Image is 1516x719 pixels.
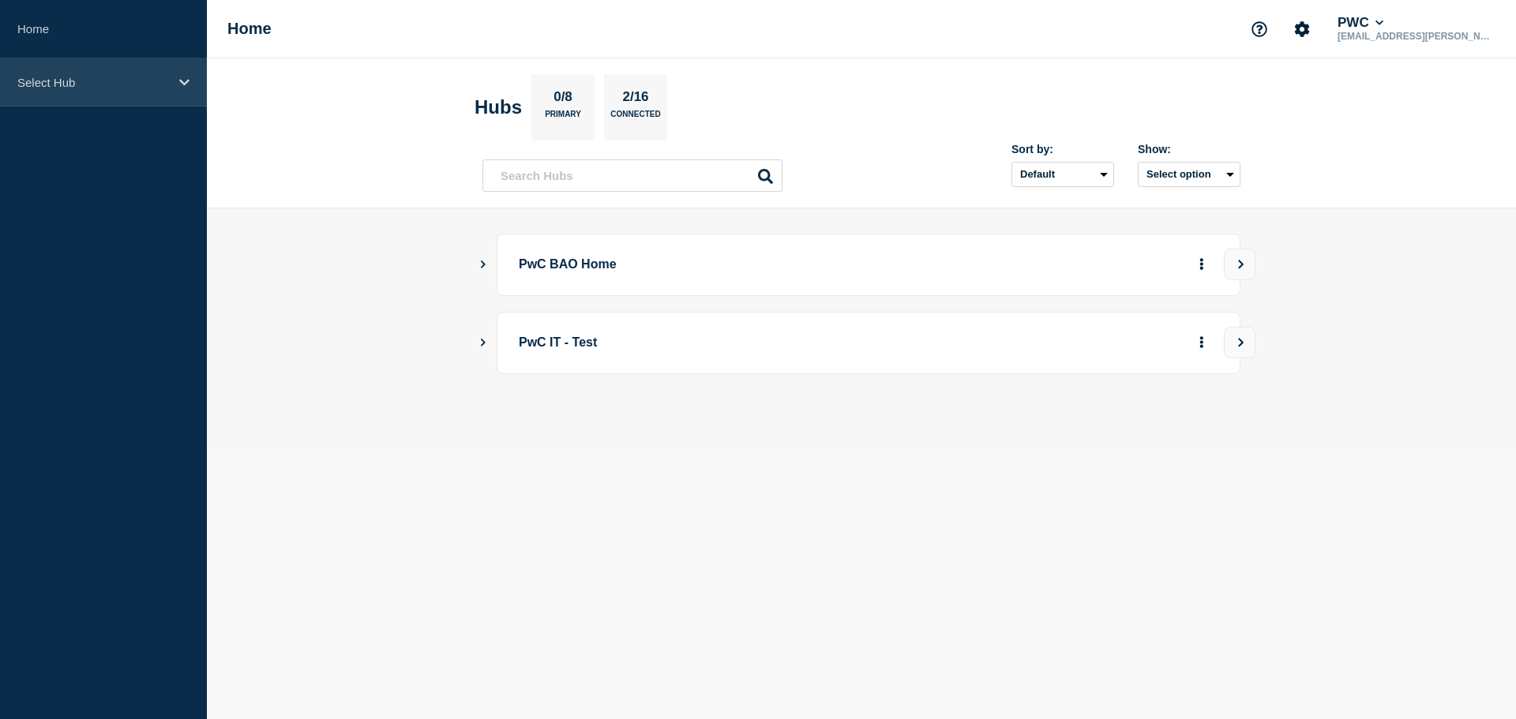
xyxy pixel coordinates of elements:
p: [EMAIL_ADDRESS][PERSON_NAME][PERSON_NAME][DOMAIN_NAME] [1334,31,1499,42]
h1: Home [227,20,272,38]
div: Sort by: [1011,143,1114,155]
button: Show Connected Hubs [479,337,487,349]
button: Support [1243,13,1276,46]
button: View [1224,249,1255,280]
button: PWC [1334,15,1387,31]
button: Show Connected Hubs [479,259,487,271]
select: Sort by [1011,162,1114,187]
p: 2/16 [617,89,655,110]
button: More actions [1191,328,1212,358]
button: View [1224,327,1255,358]
p: Select Hub [17,76,169,89]
input: Search Hubs [482,159,782,192]
p: PwC IT - Test [519,328,955,358]
p: 0/8 [548,89,579,110]
p: Connected [610,110,660,126]
h2: Hubs [475,96,522,118]
p: PwC BAO Home [519,250,955,279]
button: More actions [1191,250,1212,279]
p: Primary [545,110,581,126]
button: Select option [1138,162,1240,187]
div: Show: [1138,143,1240,155]
button: Account settings [1285,13,1319,46]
